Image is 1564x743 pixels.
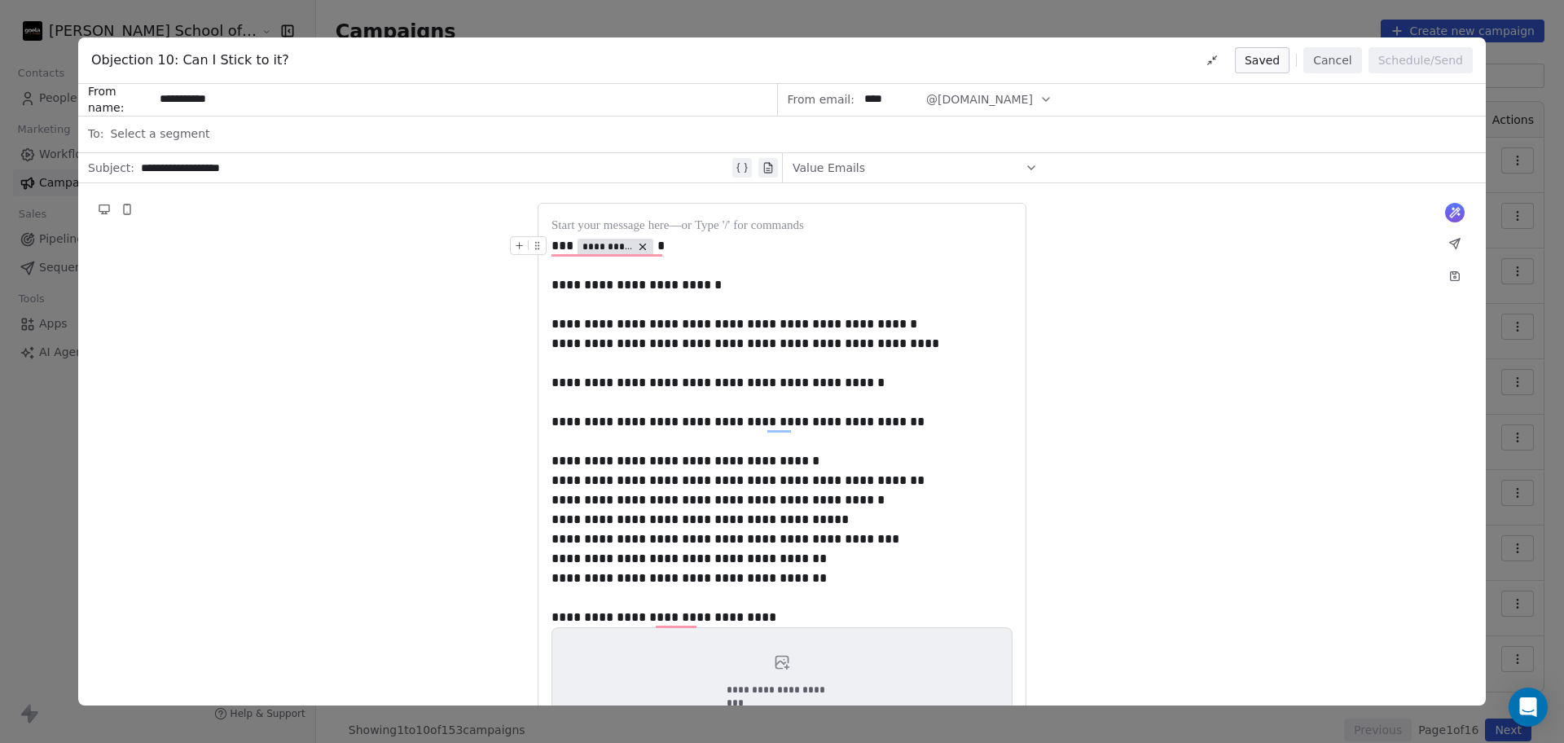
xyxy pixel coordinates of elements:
span: Value Emails [793,160,865,176]
span: @[DOMAIN_NAME] [926,91,1033,108]
span: Subject: [88,160,134,181]
button: Cancel [1303,47,1361,73]
button: Schedule/Send [1368,47,1473,73]
div: Open Intercom Messenger [1509,688,1548,727]
span: From name: [88,83,153,116]
span: Select a segment [110,125,209,142]
span: To: [88,125,103,142]
span: From email: [788,91,854,108]
span: Objection 10: Can I Stick to it? [91,51,289,70]
button: Saved [1235,47,1289,73]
